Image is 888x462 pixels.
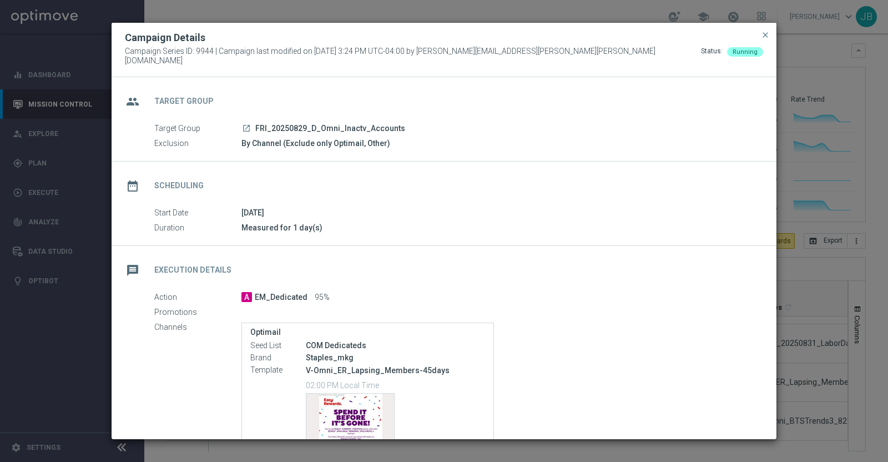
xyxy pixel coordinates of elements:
[306,365,485,375] p: V-Omni_ER_Lapsing_Members-45days
[125,31,205,44] h2: Campaign Details
[154,139,241,149] label: Exclusion
[154,293,241,303] label: Action
[123,92,143,112] i: group
[154,265,231,275] h2: Execution Details
[306,379,485,390] p: 02:00 PM Local Time
[701,47,723,66] div: Status:
[241,138,755,149] div: By Channel (Exclude only Optimail, Other)
[255,293,307,303] span: EM_Dedicated
[241,124,251,134] a: launch
[242,124,251,133] i: launch
[241,207,755,218] div: [DATE]
[250,328,485,337] label: Optimail
[315,293,330,303] span: 95%
[154,208,241,218] label: Start Date
[761,31,770,39] span: close
[123,176,143,196] i: date_range
[250,353,306,363] label: Brand
[154,180,204,191] h2: Scheduling
[727,47,763,56] colored-tag: Running
[255,124,405,134] span: FRI_20250829_D_Omni_Inactv_Accounts
[154,308,241,318] label: Promotions
[250,341,306,351] label: Seed List
[154,124,241,134] label: Target Group
[250,365,306,375] label: Template
[125,47,701,66] span: Campaign Series ID: 9944 | Campaign last modified on [DATE] 3:24 PM UTC-04:00 by [PERSON_NAME][EM...
[154,323,241,333] label: Channels
[306,340,485,351] div: COM Dedicateds
[154,223,241,233] label: Duration
[306,352,485,363] div: Staples_mkg
[154,96,214,107] h2: Target Group
[241,222,755,233] div: Measured for 1 day(s)
[123,260,143,280] i: message
[241,292,252,302] span: A
[733,48,758,56] span: Running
